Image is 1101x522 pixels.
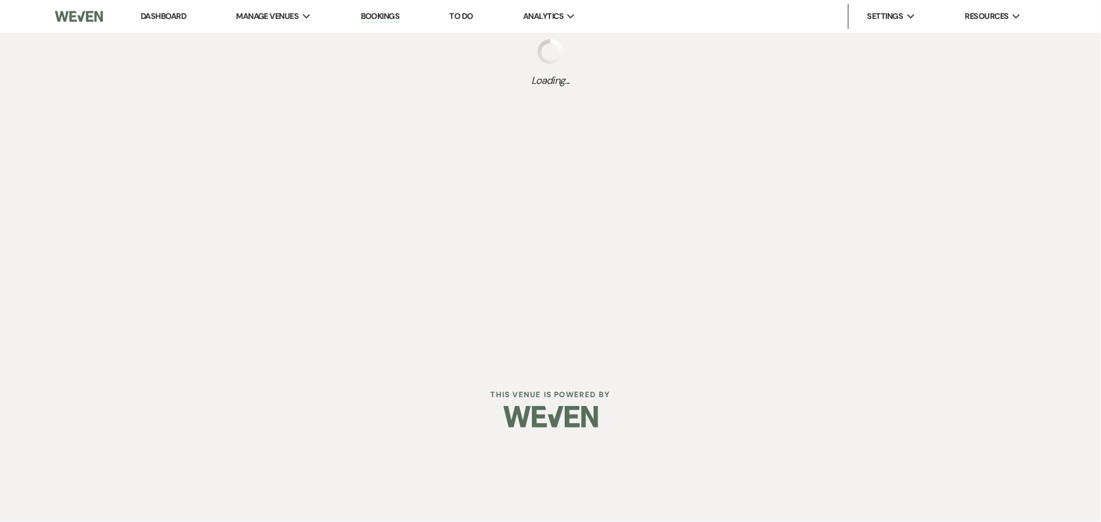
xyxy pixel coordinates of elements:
[531,73,570,88] span: Loading...
[450,11,473,21] a: To Do
[361,11,400,23] a: Bookings
[523,10,563,23] span: Analytics
[55,3,103,30] img: Weven Logo
[868,10,904,23] span: Settings
[538,39,563,64] img: loading spinner
[236,10,298,23] span: Manage Venues
[141,11,186,21] a: Dashboard
[965,10,1009,23] span: Resources
[503,395,598,439] img: Weven Logo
